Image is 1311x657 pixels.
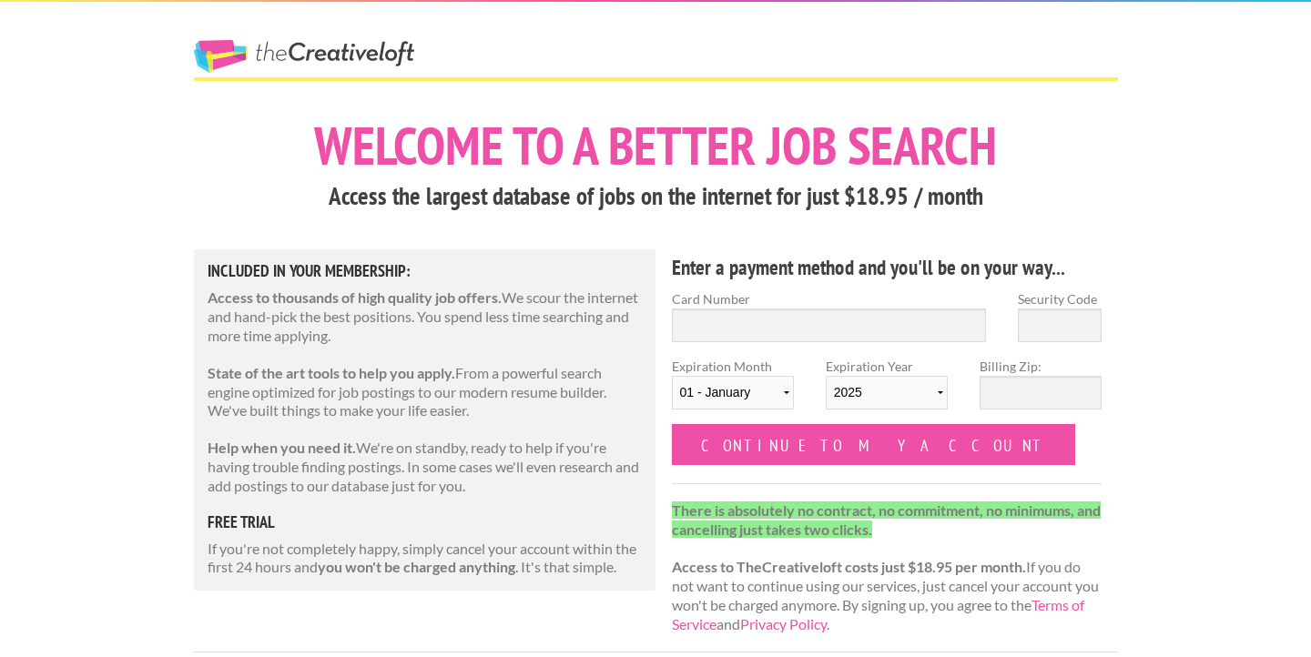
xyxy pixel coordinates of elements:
strong: Help when you need it. [208,439,356,456]
a: The Creative Loft [194,40,414,73]
strong: you won't be charged anything [318,558,515,575]
h3: Access the largest database of jobs on the internet for just $18.95 / month [194,179,1118,214]
h5: free trial [208,514,643,531]
p: From a powerful search engine optimized for job postings to our modern resume builder. We've buil... [208,364,643,420]
strong: There is absolutely no contract, no commitment, no minimums, and cancelling just takes two clicks. [672,501,1101,538]
input: Continue to my account [672,424,1076,465]
h5: Included in Your Membership: [208,263,643,279]
label: Billing Zip: [980,357,1102,376]
p: We scour the internet and hand-pick the best positions. You spend less time searching and more ti... [208,288,643,345]
select: Expiration Year [826,376,948,409]
p: If you're not completely happy, simply cancel your account within the first 24 hours and . It's t... [208,540,643,578]
p: If you do not want to continue using our services, just cancel your account you won't be charged ... [672,501,1103,634]
label: Expiration Year [826,357,948,424]
a: Terms of Service [672,596,1084,632]
select: Expiration Month [672,376,794,409]
label: Card Number [672,289,987,308]
h4: Enter a payment method and you'll be on your way... [672,253,1103,282]
strong: Access to thousands of high quality job offers. [208,288,502,306]
strong: Access to TheCreativeloft costs just $18.95 per month. [672,558,1026,575]
label: Security Code [1018,289,1102,308]
p: We're on standby, ready to help if you're having trouble finding postings. In some cases we'll ev... [208,439,643,495]
label: Expiration Month [672,357,794,424]
strong: State of the art tools to help you apply. [208,364,455,381]
a: Privacy Policy [740,615,827,632]
h1: Welcome to a better job search [194,119,1118,172]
